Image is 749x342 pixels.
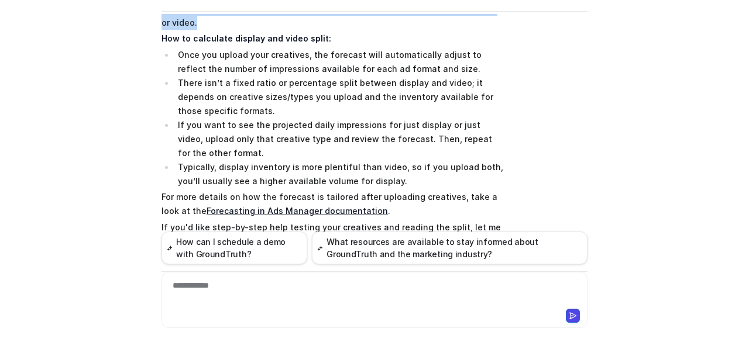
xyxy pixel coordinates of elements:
[162,220,504,248] p: If you'd like step-by-step help testing your creatives and reading the split, let me know!
[162,232,307,264] button: How can I schedule a demo with GroundTruth?
[174,76,504,118] li: There isn’t a fixed ratio or percentage split between display and video; it depends on creative s...
[174,118,504,160] li: If you want to see the projected daily impressions for just display or just video, upload only th...
[207,206,388,216] a: Forecasting in Ads Manager documentation
[162,190,504,218] p: For more details on how the forecast is tailored after uploading creatives, take a look at the .
[174,160,504,188] li: Typically, display inventory is more plentiful than video, so if you upload both, you’ll usually ...
[162,33,331,43] strong: How to calculate display and video split:
[312,232,587,264] button: What resources are available to stay informed about GroundTruth and the marketing industry?
[174,48,504,76] li: Once you upload your creatives, the forecast will automatically adjust to reflect the number of i...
